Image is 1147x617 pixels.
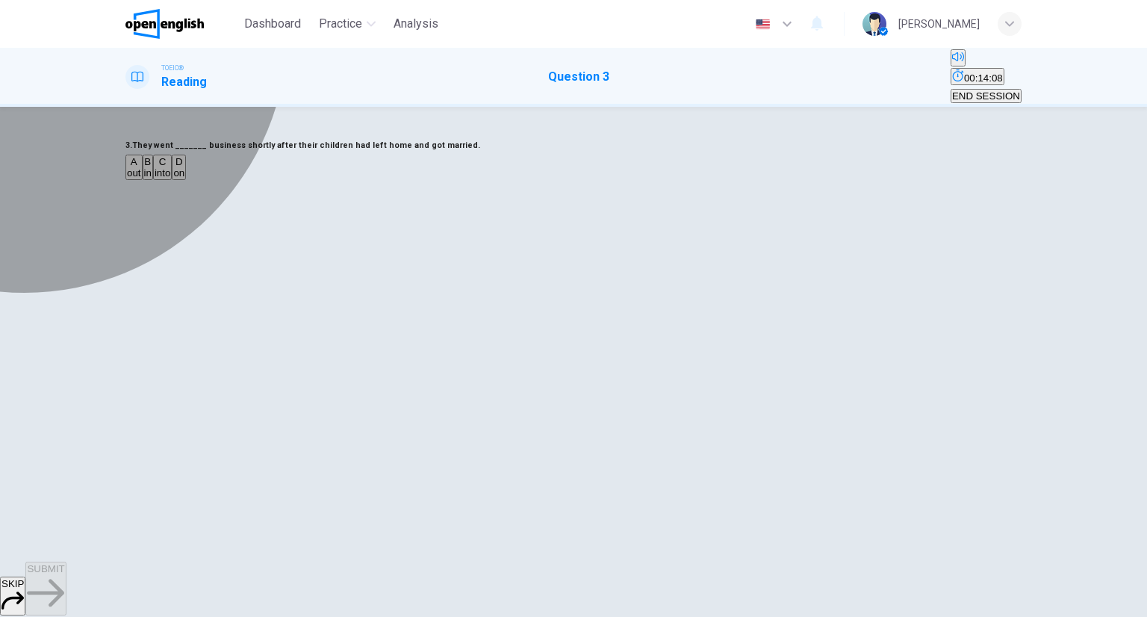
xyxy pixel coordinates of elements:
div: Hide [951,68,1022,87]
strong: 3. [125,140,132,150]
div: D [173,156,184,167]
span: Dashboard [244,15,301,33]
span: in [144,167,152,179]
div: Mute [951,49,1022,68]
button: SUBMIT [25,562,66,616]
div: C [155,156,171,167]
div: A [127,156,141,167]
span: out [127,167,141,179]
button: Don [172,155,186,180]
a: OpenEnglish logo [125,9,238,39]
span: into [155,167,171,179]
button: Dashboard [238,10,307,37]
div: [PERSON_NAME] [898,15,980,33]
div: B [144,156,152,167]
img: en [753,19,772,30]
span: END SESSION [952,90,1020,102]
button: Cinto [153,155,172,180]
span: Practice [319,15,362,33]
span: on [173,167,184,179]
h6: They went _______ business shortly after their children had left home and got married. [125,137,1022,155]
button: Practice [313,10,382,37]
button: END SESSION [951,89,1022,103]
button: Analysis [388,10,444,37]
span: TOEIC® [161,63,184,73]
img: Profile picture [862,12,886,36]
button: Aout [125,155,143,180]
h1: Question 3 [548,68,609,86]
button: Bin [143,155,153,180]
span: 00:14:08 [964,72,1003,84]
button: 00:14:08 [951,68,1004,85]
h1: Reading [161,73,207,91]
span: Analysis [394,15,438,33]
span: SKIP [1,578,24,589]
span: SUBMIT [27,563,64,574]
img: OpenEnglish logo [125,9,204,39]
